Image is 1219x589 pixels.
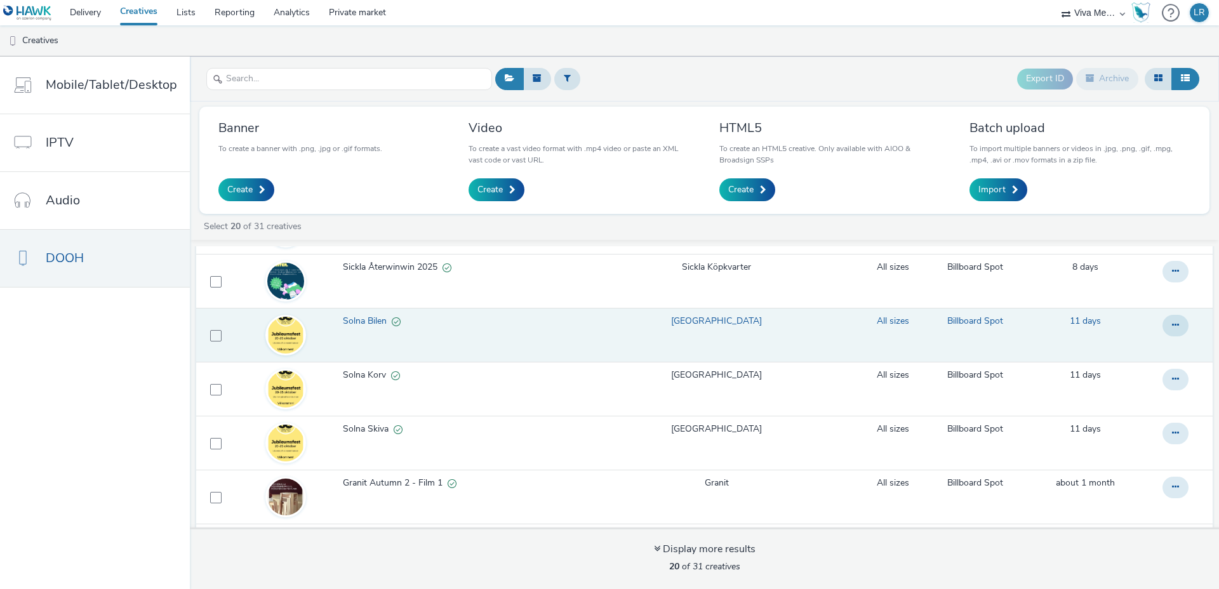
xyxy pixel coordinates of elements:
a: Sickla Återwinwin 2025Valid [343,261,570,280]
span: Solna Bilen [343,315,392,328]
input: Search... [206,68,492,90]
a: Create [719,178,775,201]
img: dooh [6,35,19,48]
img: ae3a2051-37ed-40d2-9d35-1db14dece4b5.jpg [267,411,304,476]
span: Audio [46,191,80,209]
a: [GEOGRAPHIC_DATA] [671,423,762,435]
a: Billboard Spot [947,423,1003,435]
img: Hawk Academy [1131,3,1150,23]
a: 6 October 2025, 13:28 [1072,261,1098,274]
span: Create [728,183,754,196]
a: Granit Autumn 2 - Film 1Valid [343,477,570,496]
a: Import [969,178,1027,201]
a: 10 September 2025, 10:34 [1056,477,1115,489]
strong: 20 [230,220,241,232]
span: 11 days [1070,423,1101,435]
span: 11 days [1070,369,1101,381]
span: about 1 month [1056,477,1115,489]
p: To import multiple banners or videos in .jpg, .png, .gif, .mpg, .mp4, .avi or .mov formats in a z... [969,143,1190,166]
a: All sizes [877,261,909,274]
div: Valid [448,477,456,490]
span: IPTV [46,133,74,152]
a: 3 October 2025, 14:00 [1070,315,1101,328]
p: To create a banner with .png, .jpg or .gif formats. [218,143,382,154]
button: Export ID [1017,69,1073,89]
button: Grid [1145,68,1172,89]
a: Select of 31 creatives [203,220,307,232]
span: Create [227,183,253,196]
h3: Video [469,119,689,136]
div: Valid [392,315,401,328]
strong: 20 [669,560,679,572]
a: Create [469,178,524,201]
span: Sickla Återwinwin 2025 [343,261,443,274]
span: Granit Autumn 2 - Film 1 [343,477,448,489]
a: 3 October 2025, 13:59 [1070,369,1101,381]
a: Billboard Spot [947,315,1003,328]
a: Solna BilenValid [343,315,570,334]
a: Billboard Spot [947,477,1003,489]
a: [GEOGRAPHIC_DATA] [671,315,762,328]
span: Create [477,183,503,196]
span: Solna Korv [343,369,391,381]
p: To create a vast video format with .mp4 video or paste an XML vast code or vast URL. [469,143,689,166]
img: 6e138759-67d8-4715-924b-037b1f18f00a.jpg [267,249,304,314]
div: Valid [391,369,400,382]
a: Create [218,178,274,201]
a: Billboard Spot [947,261,1003,274]
a: Sickla Köpkvarter [682,261,751,274]
a: All sizes [877,369,909,381]
div: LR [1194,3,1205,22]
button: Table [1171,68,1199,89]
button: Archive [1076,68,1138,89]
span: Import [978,183,1006,196]
span: 11 days [1070,315,1101,327]
div: Valid [443,261,451,274]
img: undefined Logo [3,5,52,21]
a: Hawk Academy [1131,3,1156,23]
img: f1ae2411-892f-40b0-ba2c-b142cdf5f3f8.jpg [267,357,304,422]
a: All sizes [877,315,909,328]
span: 8 days [1072,261,1098,273]
a: 3 October 2025, 13:58 [1070,423,1101,435]
span: DOOH [46,249,84,267]
a: Billboard Spot [947,369,1003,381]
span: of 31 creatives [669,560,740,572]
h3: HTML5 [719,119,940,136]
span: Solna Skiva [343,423,394,435]
a: [GEOGRAPHIC_DATA] [671,369,762,381]
a: All sizes [877,477,909,489]
img: 68ae2745-17bc-48ad-8d44-71ac56529fa7.jpg [267,465,304,530]
a: Granit [705,477,729,489]
span: Mobile/Tablet/Desktop [46,76,177,94]
p: To create an HTML5 creative. Only available with AIOO & Broadsign SSPs [719,143,940,166]
img: a5a9e701-7a9d-44c6-86e7-9244caf926dc.jpg [267,303,304,368]
a: All sizes [877,423,909,435]
div: Display more results [654,542,756,557]
h3: Banner [218,119,382,136]
a: Solna SkivaValid [343,423,570,442]
a: Solna KorvValid [343,369,570,388]
h3: Batch upload [969,119,1190,136]
div: Valid [394,423,403,436]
